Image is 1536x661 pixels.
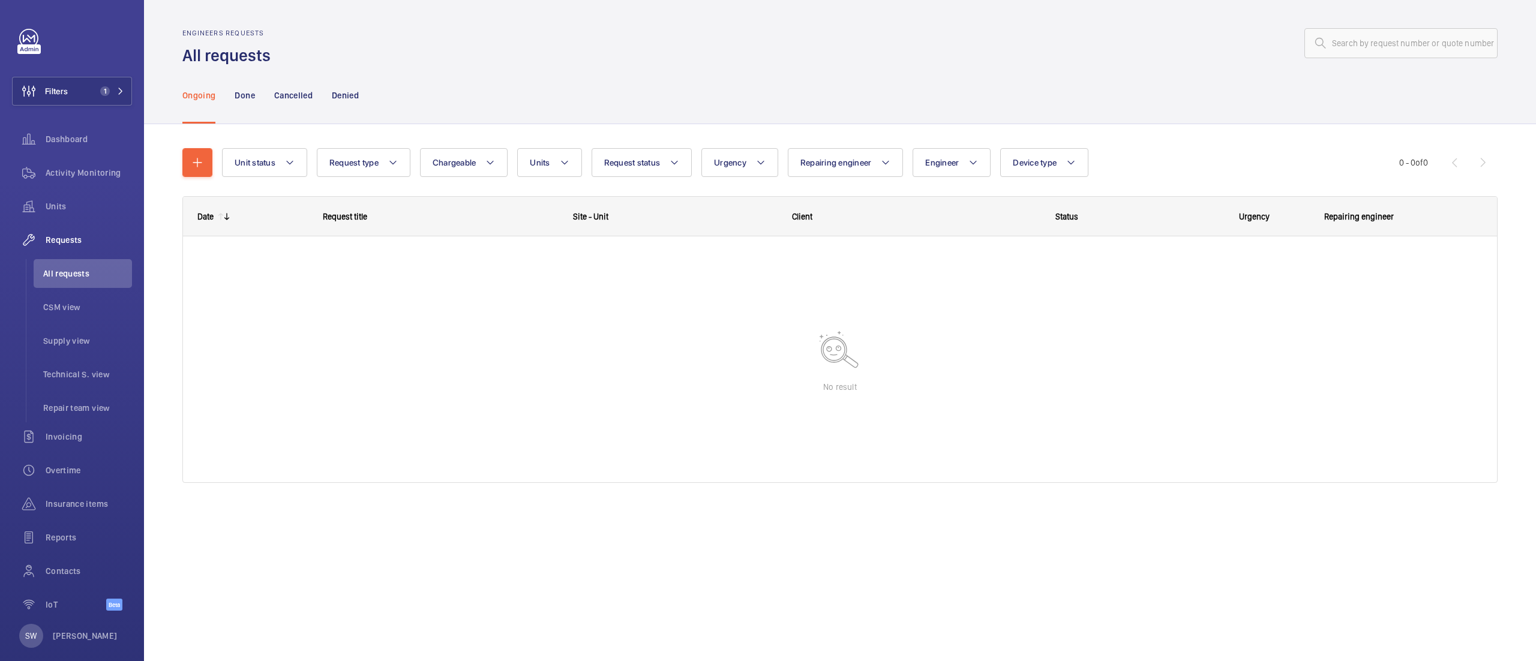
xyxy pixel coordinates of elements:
button: Urgency [701,148,778,177]
span: CSM view [43,301,132,313]
span: Dashboard [46,133,132,145]
p: Ongoing [182,89,215,101]
p: [PERSON_NAME] [53,630,118,642]
span: Device type [1013,158,1057,167]
span: Requests [46,234,132,246]
p: SW [25,630,37,642]
span: Engineer [925,158,959,167]
span: Chargeable [433,158,476,167]
span: Insurance items [46,498,132,510]
span: Repair team view [43,402,132,414]
button: Unit status [222,148,307,177]
span: of [1415,158,1423,167]
h1: All requests [182,44,278,67]
h2: Engineers requests [182,29,278,37]
button: Repairing engineer [788,148,904,177]
span: Beta [106,599,122,611]
span: Status [1055,212,1078,221]
span: 1 [100,86,110,96]
span: Urgency [714,158,746,167]
span: Site - Unit [573,212,608,221]
button: Engineer [913,148,991,177]
p: Denied [332,89,359,101]
span: Technical S. view [43,368,132,380]
span: Overtime [46,464,132,476]
button: Device type [1000,148,1088,177]
span: Request title [323,212,367,221]
span: Invoicing [46,431,132,443]
span: Filters [45,85,68,97]
span: Repairing engineer [800,158,872,167]
span: Repairing engineer [1324,212,1394,221]
p: Done [235,89,254,101]
input: Search by request number or quote number [1304,28,1498,58]
span: Urgency [1239,212,1270,221]
span: Request type [329,158,379,167]
span: Unit status [235,158,275,167]
button: Chargeable [420,148,508,177]
span: Contacts [46,565,132,577]
div: Date [197,212,214,221]
button: Units [517,148,581,177]
span: Request status [604,158,661,167]
span: Activity Monitoring [46,167,132,179]
button: Request type [317,148,410,177]
span: Units [46,200,132,212]
span: Units [530,158,550,167]
span: Supply view [43,335,132,347]
span: IoT [46,599,106,611]
span: Client [792,212,812,221]
button: Request status [592,148,692,177]
span: Reports [46,531,132,543]
span: 0 - 0 0 [1399,158,1428,167]
button: Filters1 [12,77,132,106]
p: Cancelled [274,89,313,101]
span: All requests [43,268,132,280]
